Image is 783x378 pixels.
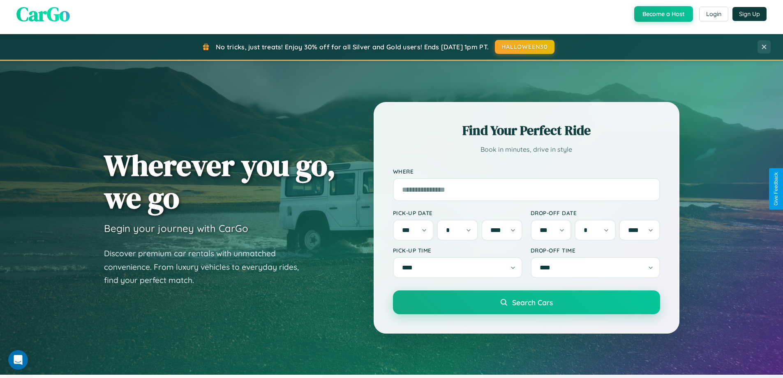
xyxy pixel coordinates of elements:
label: Pick-up Date [393,209,522,216]
button: HALLOWEEN30 [495,40,554,54]
h1: Wherever you go, we go [104,149,336,214]
label: Drop-off Date [531,209,660,216]
button: Become a Host [634,6,693,22]
div: Give Feedback [773,172,779,206]
label: Where [393,168,660,175]
span: No tricks, just treats! Enjoy 30% off for all Silver and Gold users! Ends [DATE] 1pm PT. [216,43,489,51]
span: Search Cars [512,298,553,307]
h2: Find Your Perfect Ride [393,121,660,139]
button: Sign Up [732,7,767,21]
span: CarGo [16,0,70,28]
h3: Begin your journey with CarGo [104,222,248,234]
iframe: Intercom live chat [8,350,28,370]
p: Discover premium car rentals with unmatched convenience. From luxury vehicles to everyday rides, ... [104,247,310,287]
p: Book in minutes, drive in style [393,144,660,155]
label: Pick-up Time [393,247,522,254]
button: Search Cars [393,290,660,314]
button: Login [699,7,728,21]
label: Drop-off Time [531,247,660,254]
